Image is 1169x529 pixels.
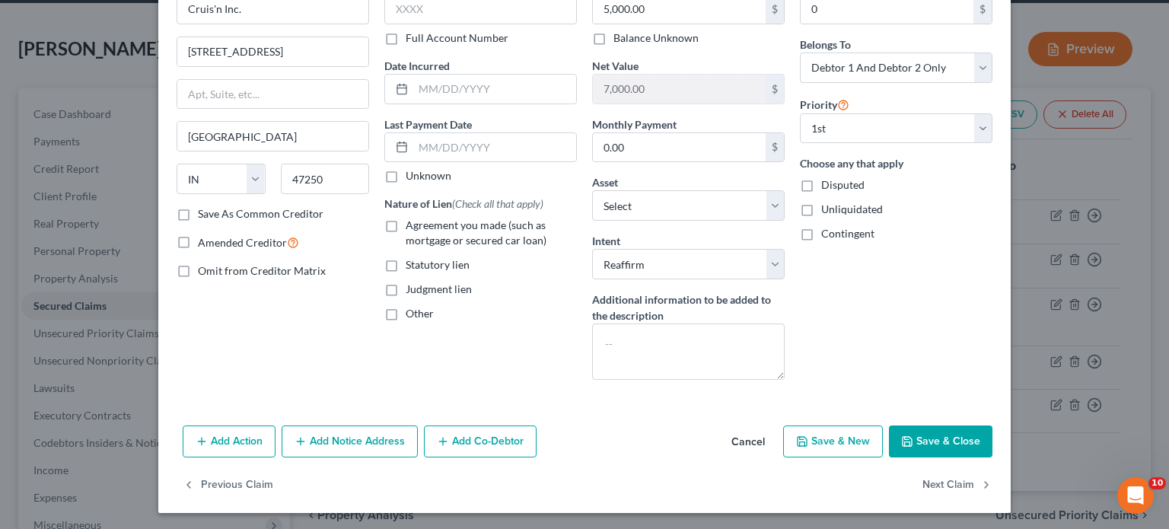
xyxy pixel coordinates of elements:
span: Unliquidated [821,202,883,215]
label: Choose any that apply [800,155,992,171]
span: Disputed [821,178,865,191]
span: Belongs To [800,38,851,51]
button: Add Co-Debtor [424,425,537,457]
label: Nature of Lien [384,196,543,212]
button: Save & New [783,425,883,457]
label: Monthly Payment [592,116,677,132]
span: Amended Creditor [198,236,287,249]
label: Unknown [406,168,451,183]
div: $ [766,133,784,162]
button: Add Action [183,425,276,457]
label: Full Account Number [406,30,508,46]
button: Cancel [719,427,777,457]
input: Enter city... [177,122,368,151]
input: 0.00 [593,133,766,162]
input: Apt, Suite, etc... [177,80,368,109]
span: Agreement you made (such as mortgage or secured car loan) [406,218,546,247]
label: Additional information to be added to the description [592,292,785,323]
label: Save As Common Creditor [198,206,323,221]
input: Enter zip... [281,164,370,194]
button: Previous Claim [183,470,273,502]
input: MM/DD/YYYY [413,75,576,104]
span: Omit from Creditor Matrix [198,264,326,277]
span: (Check all that apply) [452,197,543,210]
span: Other [406,307,434,320]
iframe: Intercom live chat [1117,477,1154,514]
input: MM/DD/YYYY [413,133,576,162]
span: Contingent [821,227,874,240]
input: 0.00 [593,75,766,104]
button: Next Claim [922,470,992,502]
input: Enter address... [177,37,368,66]
span: Asset [592,176,618,189]
label: Priority [800,95,849,113]
label: Balance Unknown [613,30,699,46]
div: $ [766,75,784,104]
span: Statutory lien [406,258,470,271]
label: Net Value [592,58,639,74]
button: Add Notice Address [282,425,418,457]
label: Last Payment Date [384,116,472,132]
button: Save & Close [889,425,992,457]
label: Intent [592,233,620,249]
label: Date Incurred [384,58,450,74]
span: Judgment lien [406,282,472,295]
span: 10 [1148,477,1166,489]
